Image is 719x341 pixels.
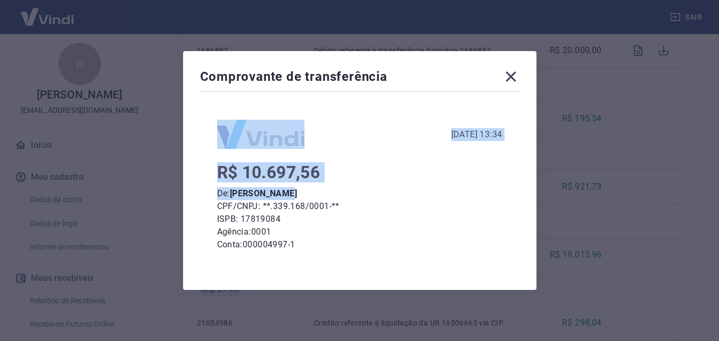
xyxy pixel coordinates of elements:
[451,128,502,141] div: [DATE] 13:34
[217,162,320,182] span: R$ 10.697,56
[217,120,304,149] img: Logo
[217,226,502,238] p: Agência: 0001
[217,238,502,251] p: Conta: 000004997-1
[217,251,502,264] p: Tipo de conta: CC - Pessoa Jurídica
[217,213,502,226] p: ISPB: 17819084
[217,200,502,213] p: CPF/CNPJ: **.339.168/0001-**
[230,188,297,198] b: [PERSON_NAME]
[200,68,519,89] div: Comprovante de transferência
[217,187,502,200] p: De:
